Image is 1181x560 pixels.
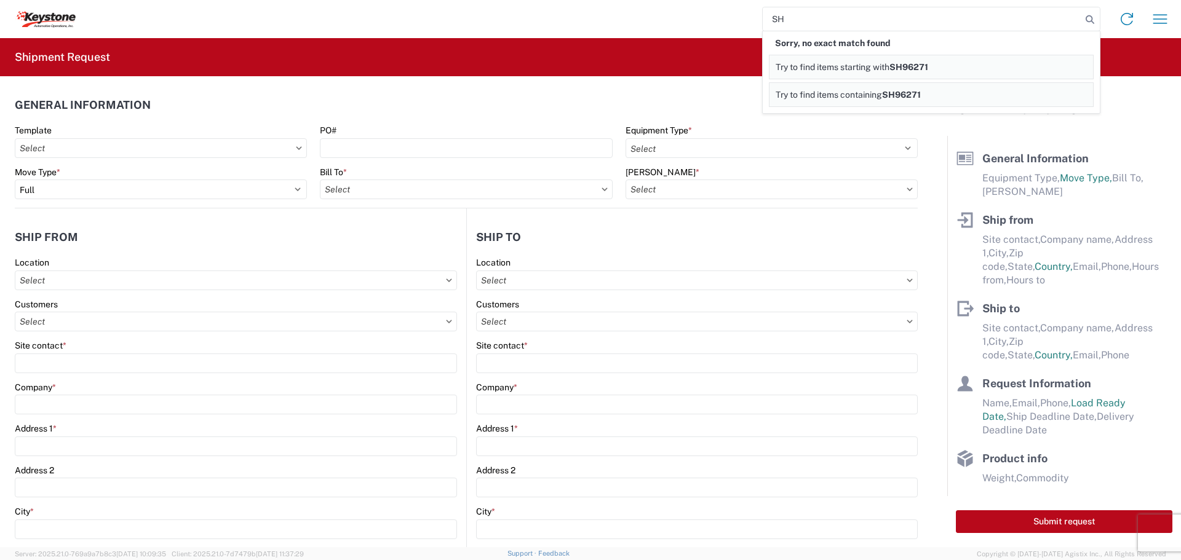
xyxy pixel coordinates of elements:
[769,31,1094,55] div: Sorry, no exact match found
[889,62,928,72] span: SH96271
[626,179,918,199] input: Select
[1112,172,1143,184] span: Bill To,
[1101,261,1132,272] span: Phone,
[982,234,1040,245] span: Site contact,
[15,50,110,65] h2: Shipment Request
[763,7,1081,31] input: Shipment, tracking or reference number
[982,302,1020,315] span: Ship to
[977,548,1166,559] span: Copyright © [DATE]-[DATE] Agistix Inc., All Rights Reserved
[15,167,60,178] label: Move Type
[1040,397,1071,409] span: Phone,
[476,506,495,517] label: City
[1008,349,1035,361] span: State,
[15,506,34,517] label: City
[476,299,519,310] label: Customers
[116,550,166,558] span: [DATE] 10:09:35
[256,550,304,558] span: [DATE] 11:37:29
[982,172,1060,184] span: Equipment Type,
[15,382,56,393] label: Company
[15,138,307,158] input: Select
[1073,349,1101,361] span: Email,
[982,472,1016,484] span: Weight,
[626,167,699,178] label: [PERSON_NAME]
[476,382,517,393] label: Company
[988,247,1009,259] span: City,
[476,231,521,243] h2: Ship to
[476,465,515,476] label: Address 2
[476,312,918,331] input: Select
[476,340,528,351] label: Site contact
[1035,349,1073,361] span: Country,
[1073,261,1101,272] span: Email,
[982,213,1033,226] span: Ship from
[626,125,692,136] label: Equipment Type
[982,322,1040,334] span: Site contact,
[507,550,538,557] a: Support
[476,257,511,268] label: Location
[1012,397,1040,409] span: Email,
[476,423,518,434] label: Address 1
[982,377,1091,390] span: Request Information
[982,152,1089,165] span: General Information
[15,465,54,476] label: Address 2
[982,397,1012,409] span: Name,
[15,270,457,290] input: Select
[15,312,457,331] input: Select
[320,167,347,178] label: Bill To
[1101,349,1129,361] span: Phone
[320,125,336,136] label: PO#
[1060,172,1112,184] span: Move Type,
[1040,322,1115,334] span: Company name,
[776,90,882,100] span: Try to find items containing
[476,270,918,290] input: Select
[172,550,304,558] span: Client: 2025.21.0-7d7479b
[776,62,889,72] span: Try to find items starting with
[320,179,612,199] input: Select
[15,423,57,434] label: Address 1
[15,340,66,351] label: Site contact
[538,550,570,557] a: Feedback
[988,336,1009,347] span: City,
[15,125,52,136] label: Template
[1040,234,1115,245] span: Company name,
[15,257,49,268] label: Location
[15,231,78,243] h2: Ship from
[15,299,58,310] label: Customers
[882,90,921,100] span: SH96271
[15,550,166,558] span: Server: 2025.21.0-769a9a7b8c3
[956,510,1172,533] button: Submit request
[1016,472,1069,484] span: Commodity
[982,186,1063,197] span: [PERSON_NAME]
[15,99,151,111] h2: General Information
[1035,261,1073,272] span: Country,
[1006,411,1097,422] span: Ship Deadline Date,
[1008,261,1035,272] span: State,
[982,452,1048,465] span: Product info
[1006,274,1045,286] span: Hours to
